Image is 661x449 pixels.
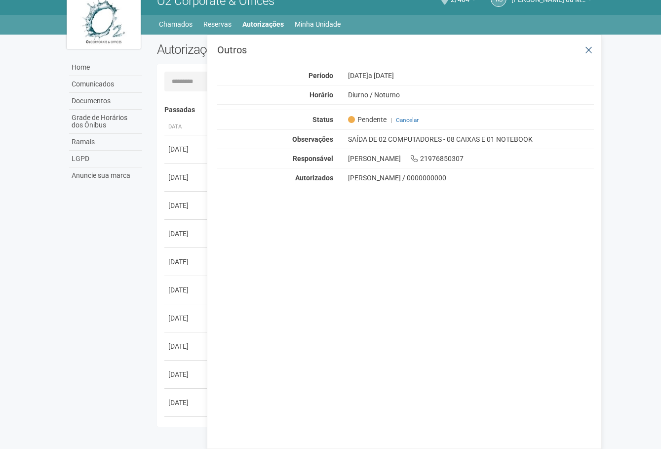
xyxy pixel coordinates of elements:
strong: Observações [292,135,333,143]
h2: Autorizações [157,42,368,57]
span: Pendente [348,115,387,124]
div: [PERSON_NAME] 21976850307 [341,154,602,163]
div: [DATE] [168,144,205,154]
th: Data [164,119,209,135]
strong: Status [312,116,333,123]
div: [DATE] [168,398,205,408]
a: Anuncie sua marca [69,167,142,184]
strong: Responsável [293,155,333,163]
div: [DATE] [168,229,205,239]
div: [DATE] [168,369,205,379]
a: Documentos [69,93,142,110]
div: [DATE] [168,201,205,210]
div: Diurno / Noturno [341,90,602,99]
h3: Outros [217,45,594,55]
div: [DATE] [168,341,205,351]
a: Ramais [69,134,142,151]
span: | [390,117,392,123]
div: [DATE] [168,257,205,267]
a: Reservas [203,17,232,31]
strong: Período [309,72,333,80]
a: Home [69,59,142,76]
div: [DATE] [341,71,602,80]
a: Autorizações [242,17,284,31]
div: [PERSON_NAME] / 0000000000 [348,173,594,182]
div: [DATE] [168,313,205,323]
span: a [DATE] [368,72,394,80]
a: Grade de Horários dos Ônibus [69,110,142,134]
div: [DATE] [168,285,205,295]
a: Chamados [159,17,193,31]
a: Minha Unidade [295,17,341,31]
h4: Passadas [164,106,587,114]
div: SAÍDA DE 02 COMPUTADORES - 08 CAIXAS E 01 NOTEBOOK [341,135,602,144]
div: [DATE] [168,172,205,182]
strong: Horário [310,91,333,99]
a: LGPD [69,151,142,167]
a: Comunicados [69,76,142,93]
a: Cancelar [396,117,419,123]
strong: Autorizados [295,174,333,182]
